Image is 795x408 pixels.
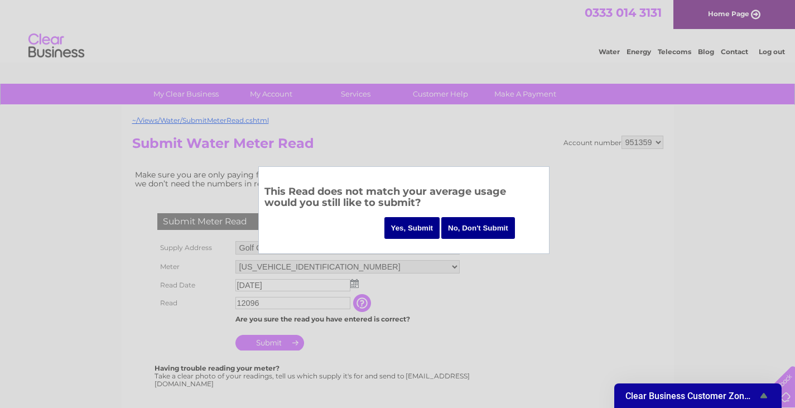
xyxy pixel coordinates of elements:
a: Contact [721,47,748,56]
a: 0333 014 3131 [585,6,662,20]
a: Energy [627,47,651,56]
a: Telecoms [658,47,691,56]
h3: This Read does not match your average usage would you still like to submit? [264,184,543,214]
a: Log out [759,47,785,56]
a: Water [599,47,620,56]
img: logo.png [28,29,85,63]
input: Yes, Submit [384,217,440,239]
button: Show survey - Clear Business Customer Zone Survey [625,389,770,402]
input: No, Don't Submit [441,217,515,239]
span: Clear Business Customer Zone Survey [625,391,757,401]
div: Clear Business is a trading name of Verastar Limited (registered in [GEOGRAPHIC_DATA] No. 3667643... [134,6,662,54]
a: Blog [698,47,714,56]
